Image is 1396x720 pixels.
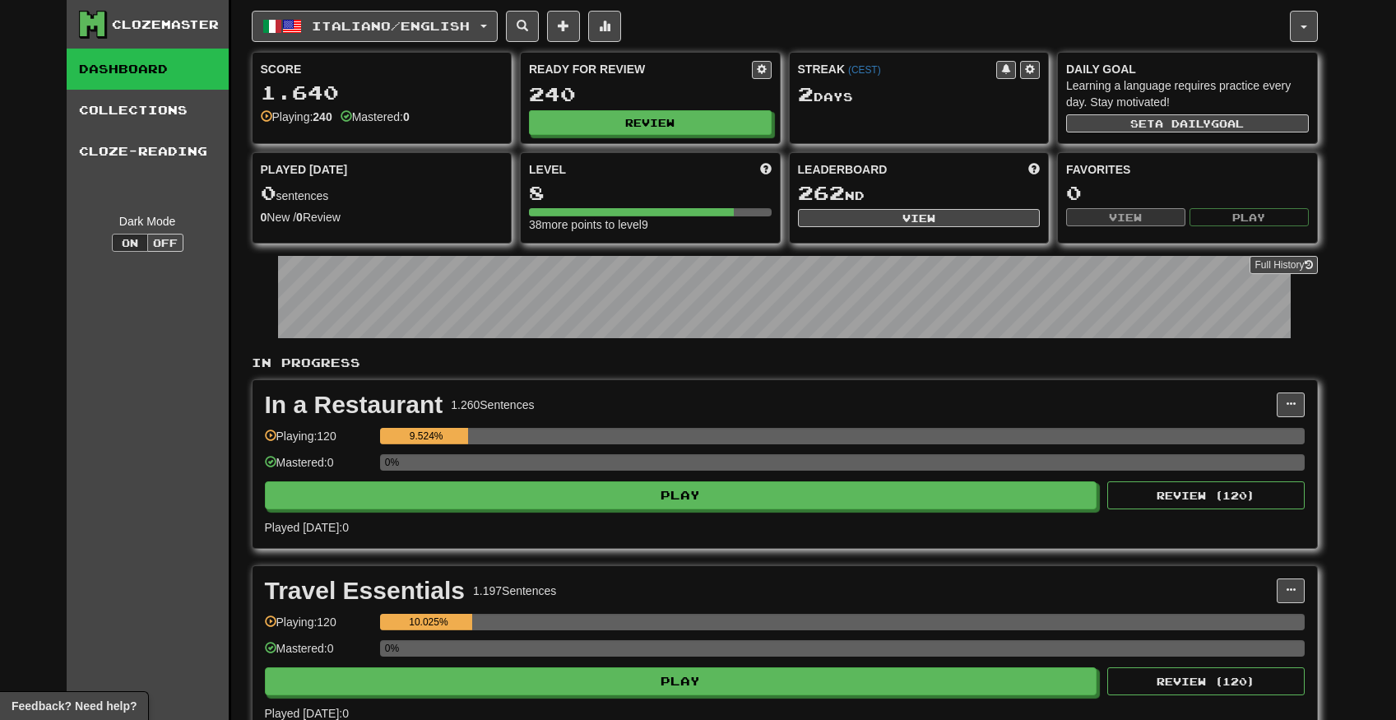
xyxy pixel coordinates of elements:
[261,109,332,125] div: Playing:
[588,11,621,42] button: More stats
[1066,114,1309,132] button: Seta dailygoal
[1107,481,1305,509] button: Review (120)
[798,84,1041,105] div: Day s
[529,61,752,77] div: Ready for Review
[1155,118,1211,129] span: a daily
[265,393,443,417] div: In a Restaurant
[1066,161,1309,178] div: Favorites
[1107,667,1305,695] button: Review (120)
[147,234,183,252] button: Off
[473,583,556,599] div: 1.197 Sentences
[385,428,468,444] div: 9.524%
[261,183,503,204] div: sentences
[1066,208,1185,226] button: View
[79,213,216,230] div: Dark Mode
[265,454,372,481] div: Mastered: 0
[529,161,566,178] span: Level
[312,19,470,33] span: Italiano / English
[252,355,1318,371] p: In Progress
[760,161,772,178] span: Score more points to level up
[529,183,772,203] div: 8
[265,521,349,534] span: Played [DATE]: 0
[798,209,1041,227] button: View
[1250,256,1317,274] a: Full History
[261,181,276,204] span: 0
[798,161,888,178] span: Leaderboard
[261,82,503,103] div: 1.640
[112,234,148,252] button: On
[67,131,229,172] a: Cloze-Reading
[529,110,772,135] button: Review
[798,181,845,204] span: 262
[265,614,372,641] div: Playing: 120
[67,90,229,131] a: Collections
[12,698,137,714] span: Open feedback widget
[341,109,410,125] div: Mastered:
[529,216,772,233] div: 38 more points to level 9
[1190,208,1309,226] button: Play
[261,209,503,225] div: New / Review
[265,640,372,667] div: Mastered: 0
[1066,183,1309,203] div: 0
[848,64,881,76] a: (CEST)
[547,11,580,42] button: Add sentence to collection
[385,614,472,630] div: 10.025%
[798,183,1041,204] div: nd
[265,428,372,455] div: Playing: 120
[1066,77,1309,110] div: Learning a language requires practice every day. Stay motivated!
[261,161,348,178] span: Played [DATE]
[1066,61,1309,77] div: Daily Goal
[265,578,466,603] div: Travel Essentials
[112,16,219,33] div: Clozemaster
[252,11,498,42] button: Italiano/English
[265,481,1097,509] button: Play
[451,397,534,413] div: 1.260 Sentences
[265,707,349,720] span: Played [DATE]: 0
[403,110,410,123] strong: 0
[67,49,229,90] a: Dashboard
[313,110,332,123] strong: 240
[798,61,997,77] div: Streak
[265,667,1097,695] button: Play
[261,211,267,224] strong: 0
[261,61,503,77] div: Score
[1028,161,1040,178] span: This week in points, UTC
[506,11,539,42] button: Search sentences
[798,82,814,105] span: 2
[296,211,303,224] strong: 0
[529,84,772,105] div: 240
